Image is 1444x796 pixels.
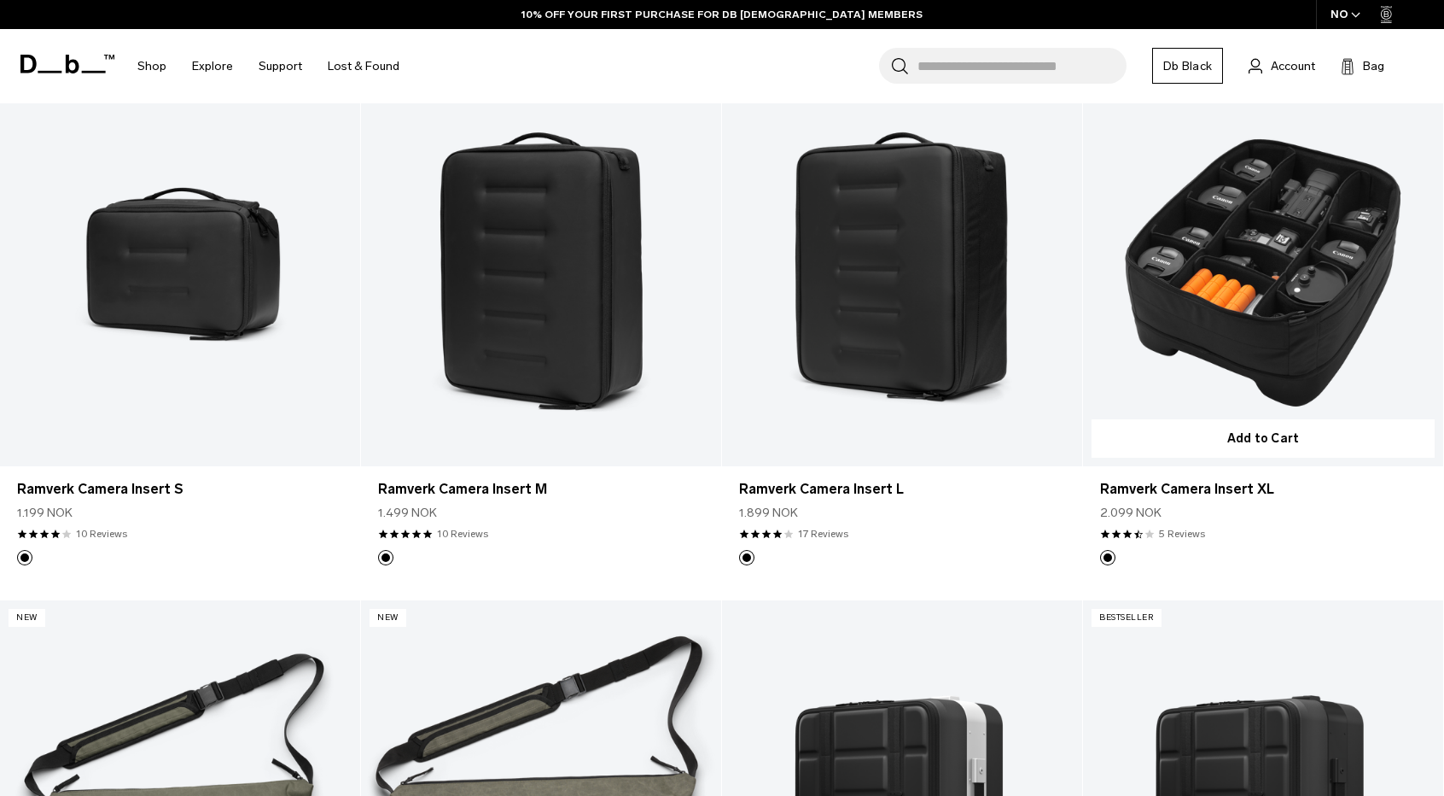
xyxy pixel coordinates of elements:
[437,526,488,541] a: 10 reviews
[1100,479,1426,500] a: Ramverk Camera Insert XL
[125,29,412,103] nav: Main Navigation
[328,36,399,97] a: Lost & Found
[17,479,343,500] a: Ramverk Camera Insert S
[722,66,1082,466] a: Ramverk Camera Insert L
[192,36,233,97] a: Explore
[259,36,302,97] a: Support
[378,504,437,522] span: 1.499 NOK
[17,550,32,565] button: Black Out
[76,526,127,541] a: 10 reviews
[9,609,45,627] p: New
[1249,56,1315,76] a: Account
[1100,550,1115,565] button: Black Out
[1152,48,1223,84] a: Db Black
[361,66,721,466] a: Ramverk Camera Insert M
[370,609,406,627] p: New
[378,479,704,500] a: Ramverk Camera Insert M
[1341,56,1384,76] button: Bag
[521,7,923,22] a: 10% OFF YOUR FIRST PURCHASE FOR DB [DEMOGRAPHIC_DATA] MEMBERS
[1363,57,1384,75] span: Bag
[378,550,393,565] button: Black Out
[739,504,798,522] span: 1.899 NOK
[1092,419,1435,458] button: Add to Cart
[739,550,754,565] button: Black Out
[137,36,166,97] a: Shop
[798,526,848,541] a: 17 reviews
[1092,609,1162,627] p: Bestseller
[1083,66,1443,466] a: Ramverk Camera Insert XL
[17,504,73,522] span: 1.199 NOK
[1100,504,1162,522] span: 2.099 NOK
[739,479,1065,500] a: Ramverk Camera Insert L
[1159,526,1205,541] a: 5 reviews
[1271,57,1315,75] span: Account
